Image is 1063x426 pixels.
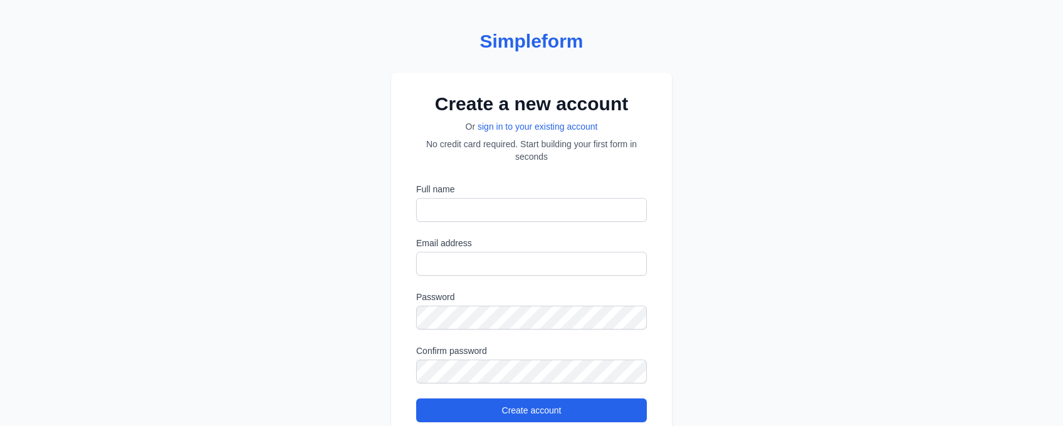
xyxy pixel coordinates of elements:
label: Confirm password [416,345,647,357]
a: Simpleform [391,30,672,53]
label: Password [416,291,647,303]
label: Email address [416,237,647,249]
label: Full name [416,183,647,195]
p: No credit card required. Start building your first form in seconds [416,138,647,163]
p: Or [416,120,647,133]
h2: Create a new account [416,93,647,115]
button: Create account [416,398,647,422]
a: sign in to your existing account [478,122,597,132]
